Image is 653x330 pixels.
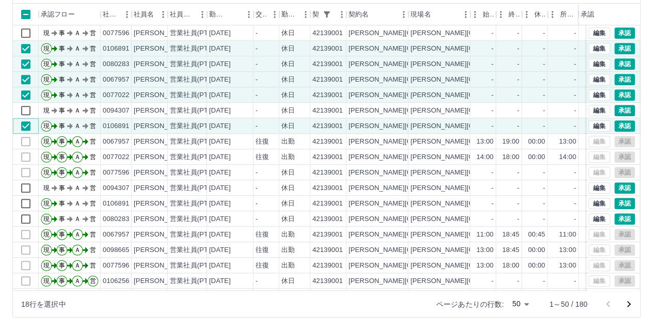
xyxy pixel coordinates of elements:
div: - [574,28,576,38]
text: 現 [43,107,50,114]
button: 承認 [614,213,635,225]
div: 営業社員(PT契約) [170,75,224,85]
text: Ａ [74,153,81,161]
text: 事 [59,45,65,52]
div: - [517,106,519,116]
div: - [543,121,545,131]
div: 交通費 [256,4,267,25]
button: 承認 [614,74,635,85]
button: 承認 [614,58,635,70]
text: 営 [90,200,96,207]
div: - [543,75,545,85]
button: 承認 [614,105,635,116]
div: 42139001 [312,199,343,209]
div: [DATE] [209,106,231,116]
div: - [543,44,545,54]
div: 0106891 [103,44,130,54]
div: [PERSON_NAME][GEOGRAPHIC_DATA] [348,28,476,38]
div: 休日 [281,214,295,224]
text: 事 [59,231,65,238]
div: - [491,75,493,85]
div: - [543,106,545,116]
div: [DATE] [209,28,231,38]
div: - [256,28,258,38]
button: 承認 [614,43,635,54]
div: [PERSON_NAME][GEOGRAPHIC_DATA]立[PERSON_NAME]学童クラブ [410,75,635,85]
div: - [574,90,576,100]
text: 営 [90,45,96,52]
text: 営 [90,169,96,176]
div: 社員区分 [168,4,207,25]
div: - [574,199,576,209]
button: 承認 [614,198,635,209]
div: 営業社員(PT契約) [170,168,224,178]
div: [PERSON_NAME] [134,183,190,193]
div: 0067957 [103,230,130,240]
div: [PERSON_NAME][GEOGRAPHIC_DATA] [348,137,476,147]
button: 編集 [588,120,610,132]
div: 休日 [281,199,295,209]
text: 現 [43,215,50,223]
div: 0080283 [103,59,130,69]
div: [PERSON_NAME][GEOGRAPHIC_DATA]立[PERSON_NAME]学童クラブ [410,106,635,116]
div: [PERSON_NAME][GEOGRAPHIC_DATA]立[PERSON_NAME]学童クラブ [410,152,635,162]
text: 事 [59,29,65,37]
div: - [256,44,258,54]
div: 始業 [470,4,496,25]
div: 営業社員(PT契約) [170,28,224,38]
text: 営 [90,122,96,130]
text: 事 [59,138,65,145]
text: Ａ [74,169,81,176]
text: Ａ [74,107,81,114]
div: 0080283 [103,214,130,224]
text: 現 [43,29,50,37]
div: [PERSON_NAME][GEOGRAPHIC_DATA]立[PERSON_NAME]学童クラブ [410,121,635,131]
div: - [491,59,493,69]
div: - [256,121,258,131]
div: 出勤 [281,152,295,162]
text: Ａ [74,91,81,99]
div: 契約名 [348,4,369,25]
button: 次のページへ [618,294,639,315]
div: - [574,59,576,69]
text: 現 [43,91,50,99]
div: - [574,168,576,178]
div: [DATE] [209,75,231,85]
div: [PERSON_NAME][GEOGRAPHIC_DATA] [348,152,476,162]
text: Ａ [74,215,81,223]
button: 編集 [588,58,610,70]
button: フィルター表示 [320,7,334,22]
div: [PERSON_NAME] [134,106,190,116]
div: 営業社員(PT契約) [170,214,224,224]
text: Ａ [74,231,81,238]
div: - [256,75,258,85]
div: - [256,59,258,69]
div: 休日 [281,75,295,85]
text: 事 [59,122,65,130]
div: 0094307 [103,106,130,116]
button: 承認 [614,89,635,101]
text: 営 [90,29,96,37]
div: - [543,168,545,178]
text: Ａ [74,45,81,52]
div: [PERSON_NAME][GEOGRAPHIC_DATA]立[PERSON_NAME]学童クラブ [410,183,635,193]
div: - [491,183,493,193]
div: [PERSON_NAME][GEOGRAPHIC_DATA]立[PERSON_NAME]学童クラブ [410,168,635,178]
text: 現 [43,76,50,83]
div: - [574,44,576,54]
div: 0077022 [103,152,130,162]
div: 13:00 [559,137,576,147]
div: - [574,75,576,85]
button: メニュー [195,7,210,22]
div: [PERSON_NAME][GEOGRAPHIC_DATA] [348,75,476,85]
div: - [256,214,258,224]
button: メニュー [334,7,349,22]
button: 編集 [588,27,610,39]
div: 営業社員(PT契約) [170,121,224,131]
div: [PERSON_NAME] [134,28,190,38]
div: - [574,183,576,193]
div: 42139001 [312,137,343,147]
div: - [491,168,493,178]
div: 0077022 [103,90,130,100]
div: 営業社員(PT契約) [170,90,224,100]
